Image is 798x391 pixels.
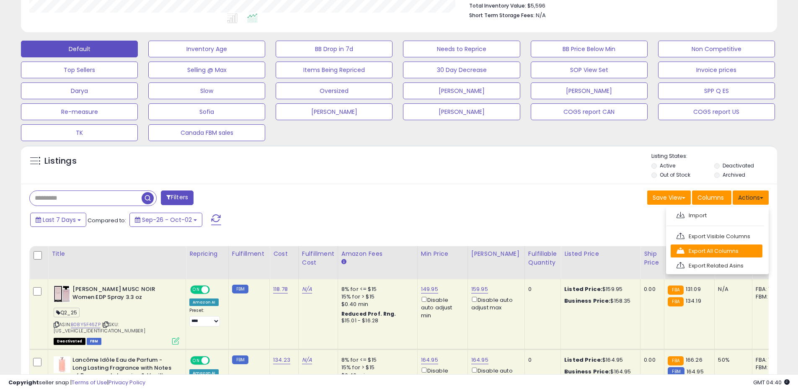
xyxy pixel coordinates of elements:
[644,356,658,364] div: 0.00
[471,295,518,311] div: Disable auto adjust max
[660,171,690,178] label: Out of Stock
[403,82,520,99] button: [PERSON_NAME]
[209,357,222,364] span: OFF
[469,2,526,9] b: Total Inventory Value:
[54,321,145,334] span: | SKU: [US_VEHICLE_IDENTIFICATION_NUMBER]
[421,366,461,390] div: Disable auto adjust min
[232,285,248,293] small: FBM
[71,321,101,328] a: B08Y5F46ZP
[232,250,266,258] div: Fulfillment
[209,286,222,293] span: OFF
[341,364,411,371] div: 15% for > $15
[341,250,414,258] div: Amazon Fees
[232,355,248,364] small: FBM
[54,356,70,373] img: 318fzRZNcCL._SL40_.jpg
[756,364,783,371] div: FBM: 4
[341,356,411,364] div: 8% for <= $15
[564,297,634,305] div: $158.35
[302,250,334,267] div: Fulfillment Cost
[531,41,648,57] button: BB Price Below Min
[21,124,138,141] button: TK
[718,356,746,364] div: 50%
[189,308,222,327] div: Preset:
[528,250,557,267] div: Fulfillable Quantity
[148,82,265,99] button: Slow
[148,103,265,120] button: Sofia
[21,41,138,57] button: Default
[564,297,610,305] b: Business Price:
[421,356,438,364] a: 164.95
[658,41,775,57] button: Non Competitive
[564,356,634,364] div: $164.95
[54,286,179,344] div: ASIN:
[531,62,648,78] button: SOP View Set
[658,103,775,120] button: COGS report US
[668,286,683,295] small: FBA
[531,103,648,120] button: COGS report CAN
[723,171,745,178] label: Archived
[528,286,554,293] div: 0
[718,286,746,293] div: N/A
[148,41,265,57] button: Inventory Age
[54,338,85,345] span: All listings that are unavailable for purchase on Amazon for any reason other than out-of-stock
[43,216,76,224] span: Last 7 Days
[189,250,225,258] div: Repricing
[671,244,762,257] a: Export All Columns
[87,338,102,345] span: FBM
[644,250,661,267] div: Ship Price
[54,286,70,302] img: 41TCHqXMeTL._SL40_.jpg
[651,152,777,160] p: Listing States:
[161,190,194,205] button: Filters
[72,378,107,386] a: Terms of Use
[341,310,396,317] b: Reduced Prof. Rng.
[421,295,461,319] div: Disable auto adjust min
[564,285,602,293] b: Listed Price:
[273,250,295,258] div: Cost
[129,213,202,227] button: Sep-26 - Oct-02
[276,103,393,120] button: [PERSON_NAME]
[191,286,201,293] span: ON
[536,11,546,19] span: N/A
[686,356,702,364] span: 166.26
[647,190,691,205] button: Save View
[88,216,126,224] span: Compared to:
[21,82,138,99] button: Darya
[30,213,86,227] button: Last 7 Days
[671,209,762,222] a: Import
[276,62,393,78] button: Items Being Repriced
[52,250,182,258] div: Title
[471,356,488,364] a: 164.95
[697,193,724,202] span: Columns
[189,298,219,306] div: Amazon AI
[658,82,775,99] button: SPP Q ES
[276,82,393,99] button: Oversized
[564,250,637,258] div: Listed Price
[108,378,145,386] a: Privacy Policy
[302,356,312,364] a: N/A
[341,293,411,301] div: 15% for > $15
[753,378,790,386] span: 2025-10-10 04:40 GMT
[564,356,602,364] b: Listed Price:
[644,286,658,293] div: 0.00
[302,285,312,293] a: N/A
[723,162,754,169] label: Deactivated
[44,155,77,167] h5: Listings
[671,259,762,272] a: Export Related Asins
[421,250,464,258] div: Min Price
[564,286,634,293] div: $159.95
[528,356,554,364] div: 0
[21,103,138,120] button: Re-measure
[403,103,520,120] button: [PERSON_NAME]
[668,356,683,365] small: FBA
[733,190,769,205] button: Actions
[8,379,145,387] div: seller snap | |
[148,124,265,141] button: Canada FBM sales
[142,216,192,224] span: Sep-26 - Oct-02
[531,82,648,99] button: [PERSON_NAME]
[756,286,783,293] div: FBA: 1
[403,62,520,78] button: 30 Day Decrease
[692,190,731,205] button: Columns
[341,301,411,308] div: $0.40 min
[273,356,290,364] a: 134.23
[8,378,39,386] strong: Copyright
